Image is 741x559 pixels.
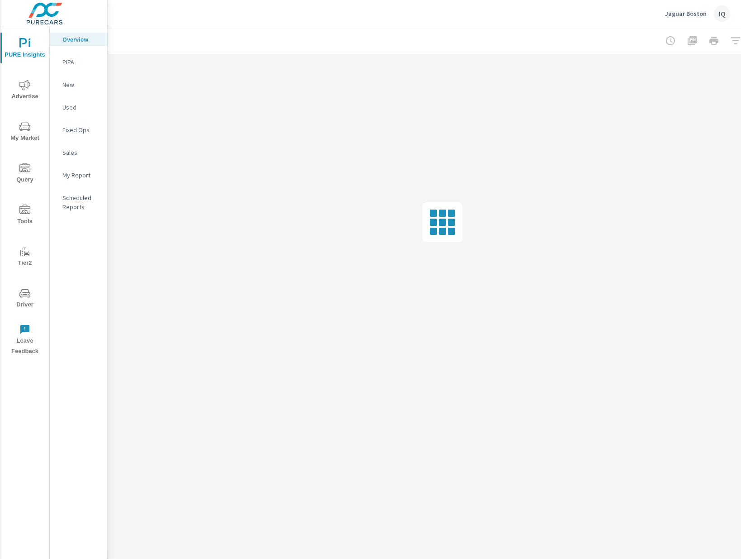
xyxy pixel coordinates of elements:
[714,5,730,22] div: IQ
[3,121,47,143] span: My Market
[62,148,100,157] p: Sales
[50,33,107,46] div: Overview
[50,191,107,214] div: Scheduled Reports
[62,103,100,112] p: Used
[3,38,47,60] span: PURE Insights
[3,163,47,185] span: Query
[62,57,100,67] p: PIPA
[3,288,47,310] span: Driver
[50,55,107,69] div: PIPA
[3,246,47,268] span: Tier2
[50,123,107,137] div: Fixed Ops
[0,27,49,360] div: nav menu
[62,171,100,180] p: My Report
[50,100,107,114] div: Used
[50,78,107,91] div: New
[62,35,100,44] p: Overview
[3,80,47,102] span: Advertise
[3,324,47,357] span: Leave Feedback
[50,146,107,159] div: Sales
[3,205,47,227] span: Tools
[62,80,100,89] p: New
[62,125,100,134] p: Fixed Ops
[62,193,100,211] p: Scheduled Reports
[665,10,707,18] p: Jaguar Boston
[50,168,107,182] div: My Report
